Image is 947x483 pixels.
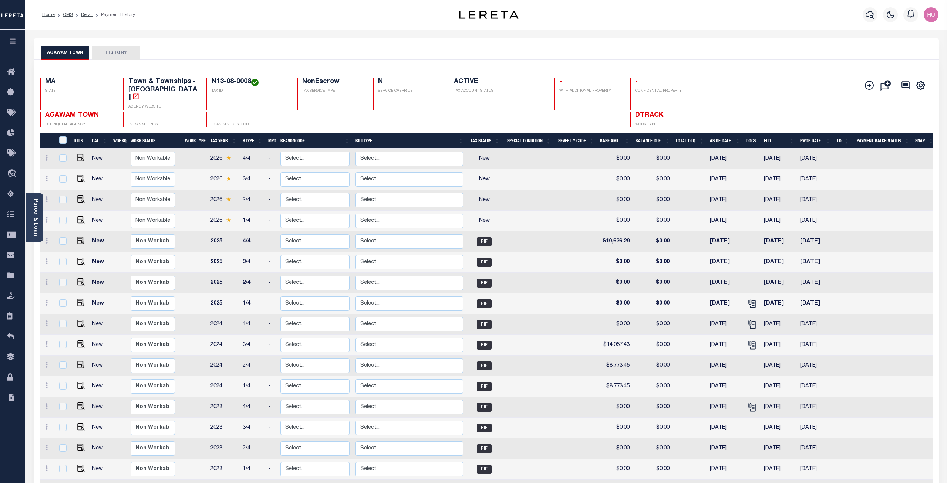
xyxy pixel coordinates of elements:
[633,273,673,293] td: $0.00
[208,252,240,273] td: 2025
[89,418,110,438] td: New
[265,273,277,293] td: -
[89,190,110,211] td: New
[45,122,114,127] p: DELINQUENT AGENCY
[597,438,633,459] td: $0.00
[41,46,89,60] button: AGAWAM TOWN
[597,376,633,397] td: $8,773.45
[208,335,240,356] td: 2024
[597,231,633,252] td: $10,636.29
[466,190,502,211] td: New
[597,356,633,376] td: $8,773.45
[89,149,110,169] td: New
[265,293,277,314] td: -
[240,438,266,459] td: 2/4
[635,88,704,94] p: CONFIDENTIAL PROPERTY
[240,273,266,293] td: 2/4
[633,190,673,211] td: $0.00
[761,293,797,314] td: [DATE]
[265,459,277,480] td: -
[761,335,797,356] td: [DATE]
[633,335,673,356] td: $0.00
[597,133,633,149] th: Base Amt: activate to sort column ascending
[633,169,673,190] td: $0.00
[353,133,466,149] th: BillType: activate to sort column ascending
[265,335,277,356] td: -
[454,88,545,94] p: TAX ACCOUNT STATUS
[89,376,110,397] td: New
[597,314,633,335] td: $0.00
[633,459,673,480] td: $0.00
[466,133,502,149] th: Tax Status: activate to sort column ascending
[89,356,110,376] td: New
[240,190,266,211] td: 2/4
[502,133,554,149] th: Special Condition: activate to sort column ascending
[797,133,833,149] th: PWOP Date: activate to sort column ascending
[226,218,231,222] img: Star.svg
[707,418,743,438] td: [DATE]
[42,13,55,17] a: Home
[40,133,55,149] th: &nbsp;&nbsp;&nbsp;&nbsp;&nbsp;&nbsp;&nbsp;&nbsp;&nbsp;&nbsp;
[378,88,440,94] p: SERVICE OVERRIDE
[477,382,492,391] span: PIF
[7,169,19,179] i: travel_explore
[208,190,240,211] td: 2026
[761,376,797,397] td: [DATE]
[265,438,277,459] td: -
[797,356,833,376] td: [DATE]
[63,13,73,17] a: OMS
[633,438,673,459] td: $0.00
[240,133,266,149] th: RType: activate to sort column ascending
[761,418,797,438] td: [DATE]
[761,169,797,190] td: [DATE]
[477,444,492,453] span: PIF
[33,199,38,236] a: Parcel & Loan
[797,211,833,231] td: [DATE]
[797,169,833,190] td: [DATE]
[633,293,673,314] td: $0.00
[633,397,673,418] td: $0.00
[265,211,277,231] td: -
[761,397,797,418] td: [DATE]
[707,133,743,149] th: As of Date: activate to sort column ascending
[633,418,673,438] td: $0.00
[240,149,266,169] td: 4/4
[633,314,673,335] td: $0.00
[45,88,114,94] p: STATE
[89,133,110,149] th: CAL: activate to sort column ascending
[477,258,492,267] span: PIF
[240,211,266,231] td: 1/4
[89,211,110,231] td: New
[208,211,240,231] td: 2026
[761,459,797,480] td: [DATE]
[240,293,266,314] td: 1/4
[597,273,633,293] td: $0.00
[797,418,833,438] td: [DATE]
[128,78,198,102] h4: Town & Townships - [GEOGRAPHIC_DATA]
[597,459,633,480] td: $0.00
[265,397,277,418] td: -
[208,169,240,190] td: 2026
[208,459,240,480] td: 2023
[477,465,492,474] span: PIF
[212,112,214,119] span: -
[212,78,288,86] h4: N13-08-0008
[797,314,833,335] td: [DATE]
[89,438,110,459] td: New
[89,169,110,190] td: New
[182,133,208,149] th: Work Type
[240,397,266,418] td: 4/4
[912,133,936,149] th: SNAP: activate to sort column ascending
[761,273,797,293] td: [DATE]
[459,11,518,19] img: logo-dark.svg
[477,279,492,288] span: PIF
[265,418,277,438] td: -
[265,149,277,169] td: -
[597,211,633,231] td: $0.00
[240,169,266,190] td: 3/4
[208,397,240,418] td: 2023
[761,438,797,459] td: [DATE]
[240,252,266,273] td: 3/4
[89,231,110,252] td: New
[477,403,492,412] span: PIF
